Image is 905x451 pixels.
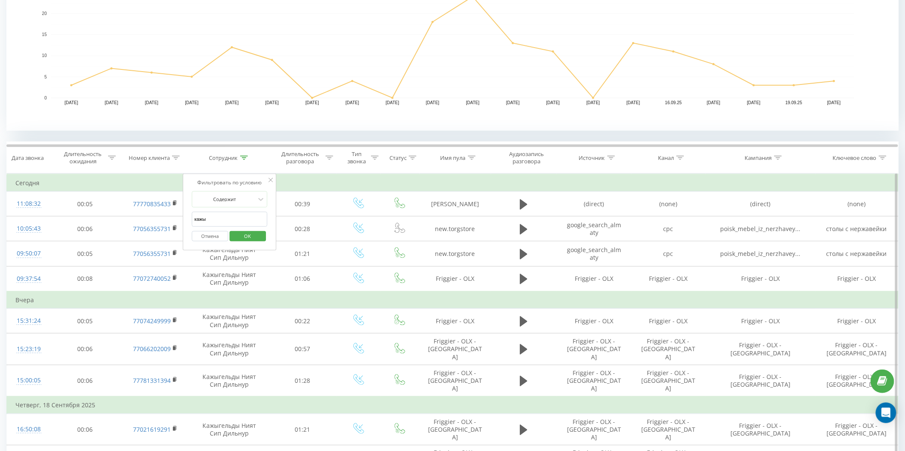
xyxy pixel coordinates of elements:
td: Friggier - OLX [631,309,706,334]
div: Дата звонка [12,154,44,162]
text: [DATE] [586,101,600,105]
td: 00:06 [51,414,119,445]
div: 10:05:43 [15,220,42,237]
text: [DATE] [827,101,841,105]
td: Friggier - OLX - [GEOGRAPHIC_DATA] [419,414,491,445]
td: Friggier - OLX - [GEOGRAPHIC_DATA] [419,334,491,365]
text: [DATE] [546,101,560,105]
td: 01:28 [268,365,337,397]
div: Кампания [745,154,772,162]
div: 11:08:32 [15,195,42,212]
td: 00:05 [51,192,119,216]
div: 16:50:08 [15,421,42,438]
text: 0 [44,96,47,100]
div: Длительность разговора [278,150,323,165]
td: Вчера [7,292,899,309]
td: Friggier - OLX - [GEOGRAPHIC_DATA] [706,414,816,445]
a: 77074249999 [133,317,171,325]
a: 77781331394 [133,376,171,385]
a: 77066202009 [133,345,171,353]
td: 01:06 [268,266,337,292]
td: Friggier - OLX - [GEOGRAPHIC_DATA] [631,414,706,445]
div: Аудиозапись разговора [499,150,555,165]
a: 77056355731 [133,250,171,258]
text: [DATE] [65,101,78,105]
text: [DATE] [386,101,399,105]
td: Friggier - OLX [419,309,491,334]
button: OK [229,231,266,242]
td: Friggier - OLX [557,309,631,334]
div: Ключевое слово [833,154,877,162]
td: 00:08 [51,266,119,292]
td: Friggier - OLX [631,266,706,292]
span: poisk_mebel_iz_nerzhavey... [721,250,801,258]
td: (none) [815,192,898,216]
td: Friggier - OLX - [GEOGRAPHIC_DATA] [815,414,898,445]
td: (direct) [706,192,816,216]
div: 15:00:05 [15,372,42,389]
td: Кажыгельды Ният Сип Дильнур [191,414,268,445]
td: Кажыгельды Ният Сип Дильнур [191,365,268,397]
td: cpc [631,216,706,241]
td: Friggier - OLX - [GEOGRAPHIC_DATA] [815,365,898,397]
button: Отмена [192,231,228,242]
td: Сегодня [7,174,899,192]
td: Friggier - OLX [815,309,898,334]
div: Статус [389,154,407,162]
td: Friggier - OLX [706,266,816,292]
div: Open Intercom Messenger [876,403,896,423]
td: Friggier - OLX - [GEOGRAPHIC_DATA] [419,365,491,397]
td: Friggier - OLX [815,266,898,292]
div: Источник [579,154,605,162]
div: Длительность ожидания [60,150,106,165]
a: 77056355731 [133,225,171,233]
td: 00:22 [268,309,337,334]
td: Friggier - OLX - [GEOGRAPHIC_DATA] [815,334,898,365]
text: 20 [42,11,47,16]
text: [DATE] [707,101,721,105]
text: [DATE] [265,101,279,105]
td: 00:06 [51,365,119,397]
div: 09:37:54 [15,271,42,287]
span: OK [236,229,260,243]
td: 01:21 [268,414,337,445]
text: [DATE] [506,101,520,105]
td: столы с нержавейки [815,241,898,266]
div: Тип звонка [344,150,369,165]
td: Кажыгельды Ният Сип Дильнур [191,266,268,292]
div: Фильтровать по условию [192,178,267,187]
span: poisk_mebel_iz_nerzhavey... [721,225,801,233]
input: Введите значение [192,212,267,227]
text: 19.09.25 [786,101,802,105]
td: Friggier - OLX - [GEOGRAPHIC_DATA] [706,365,816,397]
td: Friggier - OLX - [GEOGRAPHIC_DATA] [631,334,706,365]
a: 77770835433 [133,200,171,208]
text: [DATE] [346,101,359,105]
text: 15 [42,33,47,37]
text: [DATE] [185,101,199,105]
td: 00:05 [51,309,119,334]
a: 77021619291 [133,425,171,433]
td: 01:21 [268,241,337,266]
td: [PERSON_NAME] [419,192,491,216]
div: Сотрудник [209,154,238,162]
td: Friggier - OLX - [GEOGRAPHIC_DATA] [706,334,816,365]
text: [DATE] [225,101,239,105]
text: [DATE] [426,101,440,105]
div: 15:23:19 [15,341,42,358]
td: Friggier - OLX [557,266,631,292]
td: new.torgstore [419,241,491,266]
td: 00:06 [51,334,119,365]
text: [DATE] [305,101,319,105]
td: Friggier - OLX [419,266,491,292]
td: 00:39 [268,192,337,216]
div: Номер клиента [129,154,170,162]
td: new.torgstore [419,216,491,241]
td: cpc [631,241,706,266]
text: 10 [42,54,47,58]
div: Канал [658,154,674,162]
td: Friggier - OLX [706,309,816,334]
text: 5 [44,75,47,79]
text: [DATE] [747,101,761,105]
td: 00:06 [51,216,119,241]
